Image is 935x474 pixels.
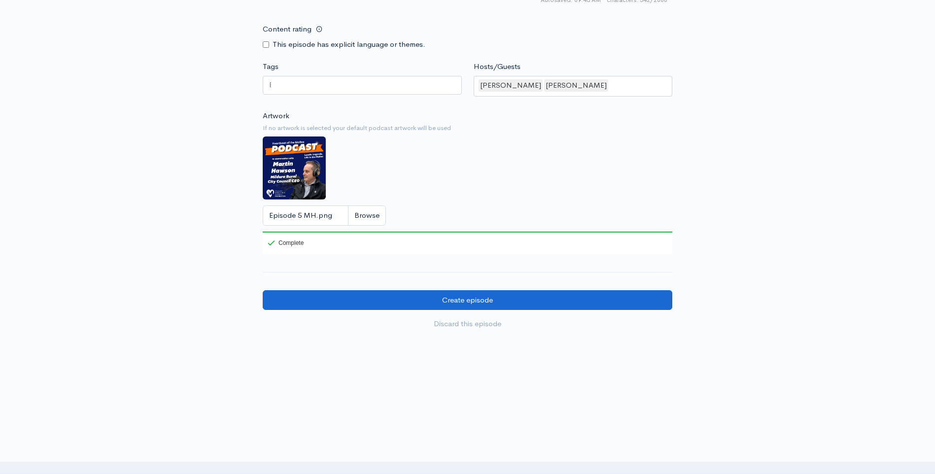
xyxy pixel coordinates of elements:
[263,232,306,254] div: Complete
[479,79,543,92] div: [PERSON_NAME]
[474,61,520,72] label: Hosts/Guests
[263,19,312,39] label: Content rating
[263,61,278,72] label: Tags
[544,79,608,92] div: [PERSON_NAME]
[263,232,672,233] div: 100%
[263,290,672,310] input: Create episode
[273,39,425,50] label: This episode has explicit language or themes.
[269,79,271,91] input: Enter tags for this episode
[263,123,672,133] small: If no artwork is selected your default podcast artwork will be used
[263,314,672,334] a: Discard this episode
[268,240,304,246] div: Complete
[263,110,289,122] label: Artwork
